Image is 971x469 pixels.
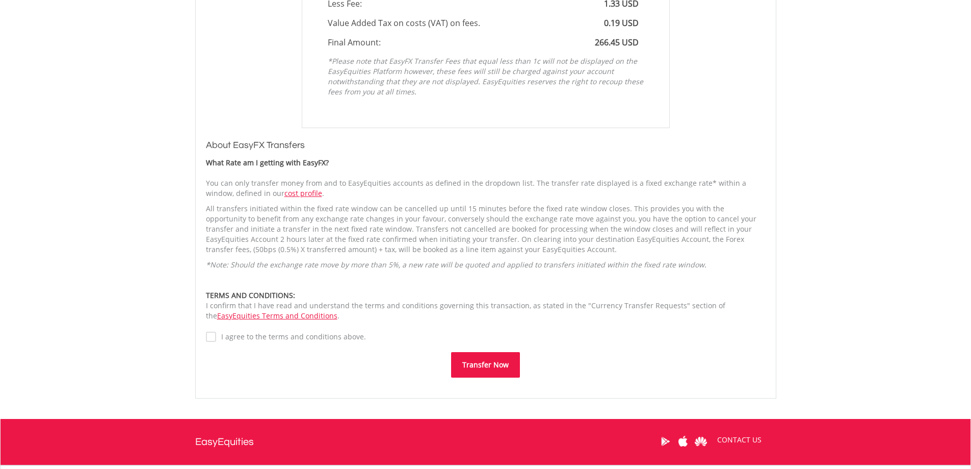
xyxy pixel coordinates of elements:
span: 0.19 USD [604,17,639,29]
a: Huawei [692,426,710,457]
em: *Note: Should the exchange rate move by more than 5%, a new rate will be quoted and applied to tr... [206,260,706,269]
a: Google Play [657,426,674,457]
label: I agree to the terms and conditions above. [216,332,366,342]
a: EasyEquities [195,419,254,465]
h3: About EasyFX Transfers [206,138,766,153]
p: You can only transfer money from and to EasyEquities accounts as defined in the dropdown list. Th... [206,178,766,199]
button: Transfer Now [451,352,520,378]
span: Final Amount: [328,37,381,48]
div: I confirm that I have read and understand the terms and conditions governing this transaction, as... [206,290,766,321]
p: All transfers initiated within the fixed rate window can be cancelled up until 15 minutes before ... [206,204,766,255]
span: Value Added Tax on costs (VAT) on fees. [328,17,480,29]
a: Apple [674,426,692,457]
em: *Please note that EasyFX Transfer Fees that equal less than 1c will not be displayed on the EasyE... [328,56,643,96]
div: TERMS AND CONDITIONS: [206,290,766,301]
a: CONTACT US [710,426,769,454]
a: EasyEquities Terms and Conditions [217,311,337,320]
div: What Rate am I getting with EasyFX? [206,158,766,168]
a: cost profile [284,188,322,198]
span: 266.45 USD [595,37,639,48]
